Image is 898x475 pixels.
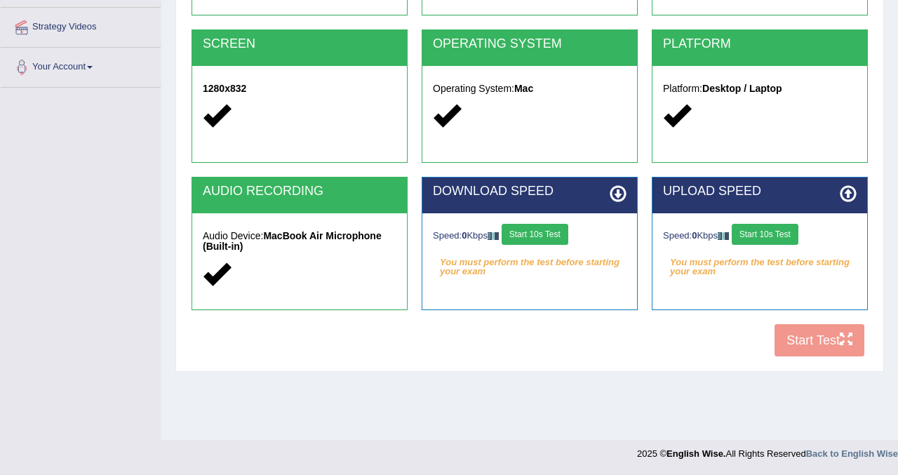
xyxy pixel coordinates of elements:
img: ajax-loader-fb-connection.gif [718,232,729,240]
h5: Audio Device: [203,231,396,253]
h2: DOWNLOAD SPEED [433,185,626,199]
h2: PLATFORM [663,37,857,51]
em: You must perform the test before starting your exam [433,252,626,273]
h5: Operating System: [433,83,626,94]
button: Start 10s Test [502,224,568,245]
a: Back to English Wise [806,448,898,459]
h2: AUDIO RECORDING [203,185,396,199]
a: Your Account [1,48,161,83]
h2: UPLOAD SPEED [663,185,857,199]
button: Start 10s Test [732,224,798,245]
em: You must perform the test before starting your exam [663,252,857,273]
strong: Desktop / Laptop [702,83,782,94]
strong: Mac [514,83,533,94]
h2: SCREEN [203,37,396,51]
strong: 0 [462,230,467,241]
div: Speed: Kbps [433,224,626,248]
h2: OPERATING SYSTEM [433,37,626,51]
strong: 0 [692,230,697,241]
div: Speed: Kbps [663,224,857,248]
strong: MacBook Air Microphone (Built-in) [203,230,382,252]
div: 2025 © All Rights Reserved [637,440,898,460]
img: ajax-loader-fb-connection.gif [488,232,499,240]
strong: English Wise. [666,448,725,459]
strong: 1280x832 [203,83,246,94]
h5: Platform: [663,83,857,94]
a: Strategy Videos [1,8,161,43]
